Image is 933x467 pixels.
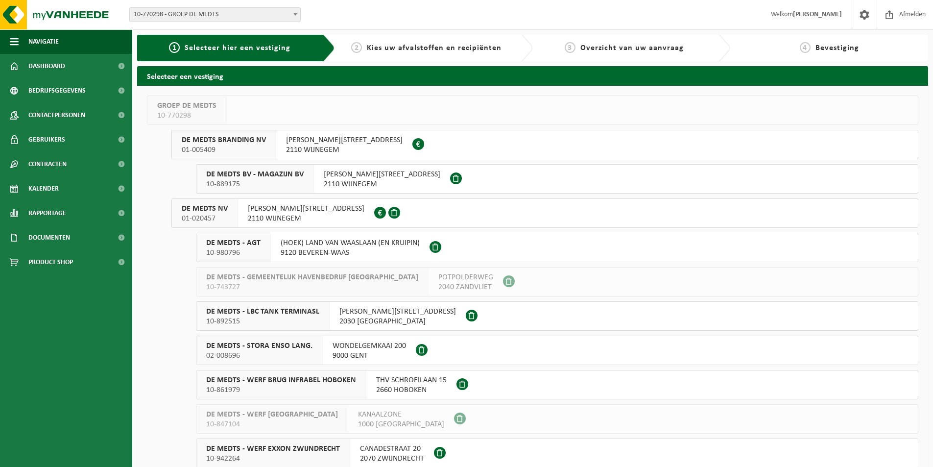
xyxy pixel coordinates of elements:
span: 2070 ZWIJNDRECHT [360,454,424,464]
span: 10-892515 [206,317,319,326]
span: CANADESTRAAT 20 [360,444,424,454]
span: DE MEDTS - WERF BRUG INFRABEL HOBOKEN [206,375,356,385]
button: DE MEDTS - WERF BRUG INFRABEL HOBOKEN 10-861979 THV SCHROEILAAN 152660 HOBOKEN [196,370,918,399]
span: Contracten [28,152,67,176]
span: Selecteer hier een vestiging [185,44,290,52]
button: DE MEDTS BV - MAGAZIJN BV 10-889175 [PERSON_NAME][STREET_ADDRESS]2110 WIJNEGEM [196,164,918,194]
span: 1000 [GEOGRAPHIC_DATA] [358,419,444,429]
span: 2110 WIJNEGEM [248,214,364,223]
span: Documenten [28,225,70,250]
span: Rapportage [28,201,66,225]
span: 4 [800,42,811,53]
span: Overzicht van uw aanvraag [580,44,684,52]
span: 2660 HOBOKEN [376,385,447,395]
span: DE MEDTS - WERF EXXON ZWIJNDRECHT [206,444,340,454]
span: 02-008696 [206,351,312,361]
button: DE MEDTS - LBC TANK TERMINASL 10-892515 [PERSON_NAME][STREET_ADDRESS]2030 [GEOGRAPHIC_DATA] [196,301,918,331]
span: 01-005409 [182,145,266,155]
span: 2 [351,42,362,53]
span: POTPOLDERWEG [438,272,493,282]
span: 10-743727 [206,282,418,292]
span: DE MEDTS - LBC TANK TERMINASL [206,307,319,317]
span: Navigatie [28,29,59,54]
button: DE MEDTS BRANDING NV 01-005409 [PERSON_NAME][STREET_ADDRESS]2110 WIJNEGEM [171,130,918,159]
span: 9120 BEVEREN-WAAS [281,248,420,258]
span: 10-942264 [206,454,340,464]
span: Kies uw afvalstoffen en recipiënten [367,44,502,52]
span: [PERSON_NAME][STREET_ADDRESS] [339,307,456,317]
span: 2040 ZANDVLIET [438,282,493,292]
span: 9000 GENT [333,351,406,361]
span: DE MEDTS - STORA ENSO LANG. [206,341,312,351]
span: 10-847104 [206,419,338,429]
span: KANAALZONE [358,410,444,419]
span: 10-770298 - GROEP DE MEDTS [130,8,300,22]
span: DE MEDTS - GEMEENTELIJK HAVENBEDRIJF [GEOGRAPHIC_DATA] [206,272,418,282]
span: Bedrijfsgegevens [28,78,86,103]
span: Kalender [28,176,59,201]
span: 10-770298 [157,111,216,121]
span: Product Shop [28,250,73,274]
span: 2030 [GEOGRAPHIC_DATA] [339,317,456,326]
span: 10-980796 [206,248,261,258]
span: DE MEDTS BRANDING NV [182,135,266,145]
span: WONDELGEMKAAI 200 [333,341,406,351]
span: 1 [169,42,180,53]
span: DE MEDTS - AGT [206,238,261,248]
button: DE MEDTS NV 01-020457 [PERSON_NAME][STREET_ADDRESS]2110 WIJNEGEM [171,198,918,228]
span: 10-861979 [206,385,356,395]
button: DE MEDTS - STORA ENSO LANG. 02-008696 WONDELGEMKAAI 2009000 GENT [196,336,918,365]
span: 2110 WIJNEGEM [324,179,440,189]
span: 3 [565,42,575,53]
h2: Selecteer een vestiging [137,66,928,85]
span: Bevestiging [815,44,859,52]
span: 10-889175 [206,179,304,189]
span: (HOEK) LAND VAN WAASLAAN (EN KRUIPIN) [281,238,420,248]
span: Dashboard [28,54,65,78]
span: 2110 WIJNEGEM [286,145,403,155]
span: [PERSON_NAME][STREET_ADDRESS] [248,204,364,214]
span: DE MEDTS NV [182,204,228,214]
span: GROEP DE MEDTS [157,101,216,111]
span: [PERSON_NAME][STREET_ADDRESS] [286,135,403,145]
span: DE MEDTS BV - MAGAZIJN BV [206,170,304,179]
span: DE MEDTS - WERF [GEOGRAPHIC_DATA] [206,410,338,419]
span: Contactpersonen [28,103,85,127]
span: [PERSON_NAME][STREET_ADDRESS] [324,170,440,179]
span: Gebruikers [28,127,65,152]
span: THV SCHROEILAAN 15 [376,375,447,385]
button: DE MEDTS - AGT 10-980796 (HOEK) LAND VAN WAASLAAN (EN KRUIPIN)9120 BEVEREN-WAAS [196,233,918,262]
span: 10-770298 - GROEP DE MEDTS [129,7,301,22]
span: 01-020457 [182,214,228,223]
strong: [PERSON_NAME] [793,11,842,18]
